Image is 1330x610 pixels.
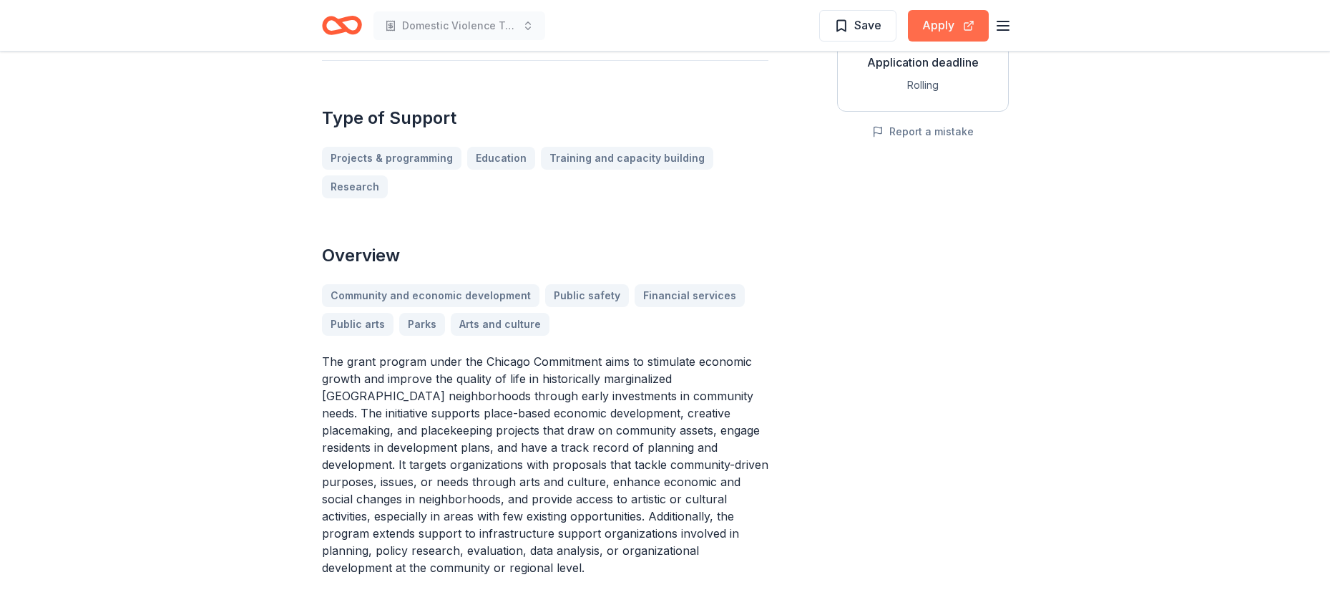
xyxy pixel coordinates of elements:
h2: Overview [322,244,768,267]
div: Application deadline [849,54,997,71]
button: Apply [908,10,989,42]
span: Save [854,16,881,34]
a: Home [322,9,362,42]
a: Research [322,175,388,198]
a: Education [467,147,535,170]
button: Report a mistake [872,123,974,140]
div: Rolling [849,77,997,94]
span: Domestic Violence Training [402,17,517,34]
a: Training and capacity building [541,147,713,170]
a: Projects & programming [322,147,461,170]
p: The grant program under the Chicago Commitment aims to stimulate economic growth and improve the ... [322,353,768,576]
h2: Type of Support [322,107,768,130]
button: Save [819,10,896,42]
button: Domestic Violence Training [373,11,545,40]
